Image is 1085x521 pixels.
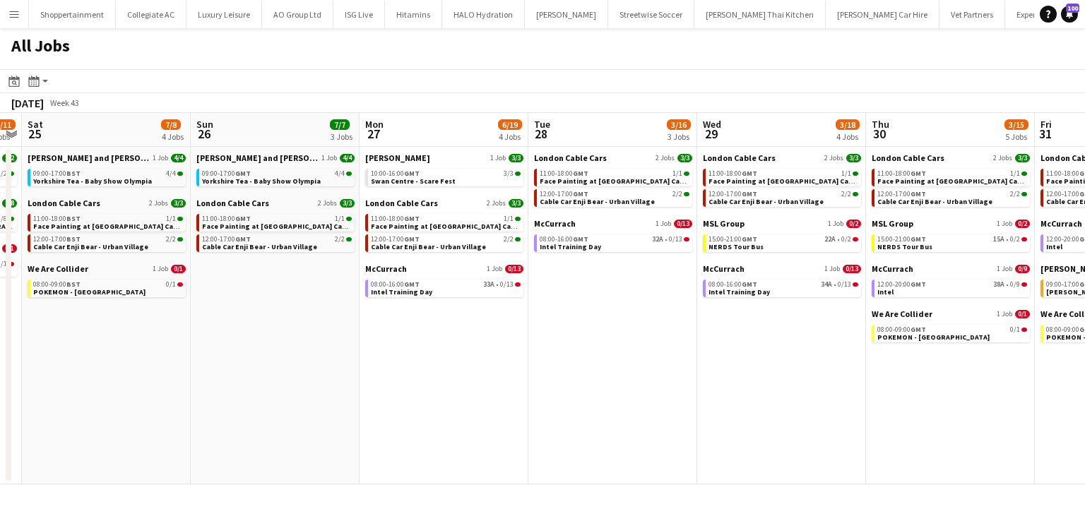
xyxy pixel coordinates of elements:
[29,1,116,28] button: Shoppertainment
[186,1,262,28] button: Luxury Leisure
[694,1,826,28] button: [PERSON_NAME] Thai Kitchen
[608,1,694,28] button: Streetwise Soccer
[826,1,939,28] button: [PERSON_NAME] Car Hire
[1066,4,1079,13] span: 100
[333,1,385,28] button: ISG Live
[11,96,44,110] div: [DATE]
[1061,6,1078,23] a: 100
[525,1,608,28] button: [PERSON_NAME]
[442,1,525,28] button: HALO Hydration
[385,1,442,28] button: Hitamins
[47,97,82,108] span: Week 43
[116,1,186,28] button: Collegiate AC
[939,1,1005,28] button: Vet Partners
[262,1,333,28] button: AO Group Ltd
